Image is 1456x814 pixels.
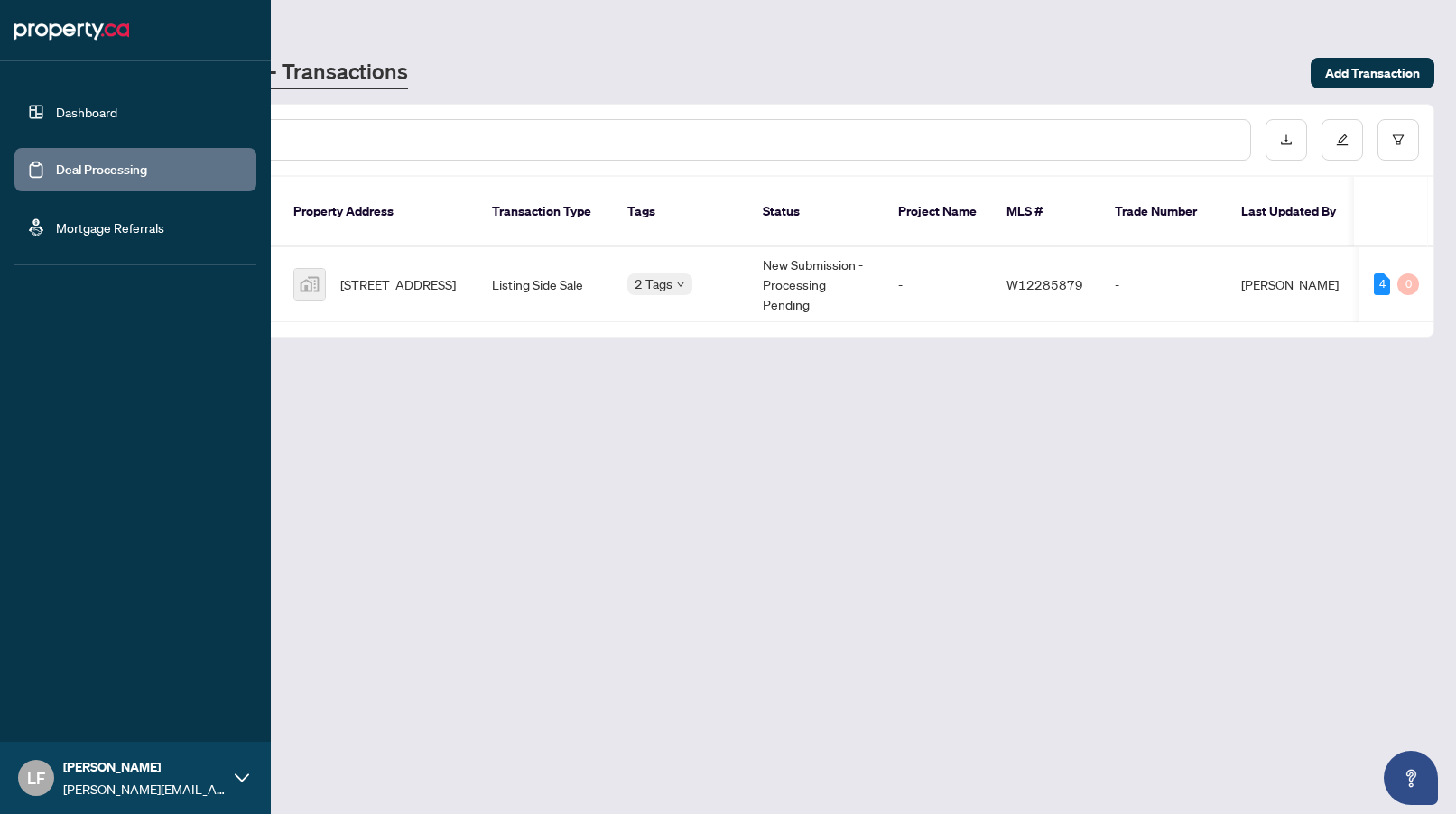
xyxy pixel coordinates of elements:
button: download [1266,119,1307,161]
th: Tags [613,177,748,247]
td: [PERSON_NAME] [1227,247,1362,322]
img: thumbnail-img [294,269,325,300]
th: Project Name [884,177,992,247]
th: Property Address [279,177,478,247]
span: download [1280,134,1293,146]
span: W12285879 [1006,276,1083,292]
td: New Submission - Processing Pending [748,247,884,322]
span: Add Transaction [1325,59,1420,88]
img: logo [14,16,129,45]
td: Listing Side Sale [478,247,613,322]
th: Status [748,177,884,247]
td: - [884,247,992,322]
span: LF [27,765,45,791]
span: [PERSON_NAME][EMAIL_ADDRESS][DOMAIN_NAME] [63,779,226,799]
th: Last Updated By [1227,177,1362,247]
th: MLS # [992,177,1100,247]
button: Open asap [1384,751,1438,805]
th: Transaction Type [478,177,613,247]
div: 4 [1374,273,1390,295]
span: edit [1336,134,1349,146]
span: filter [1392,134,1405,146]
a: Deal Processing [56,162,147,178]
div: 0 [1397,273,1419,295]
span: [STREET_ADDRESS] [340,274,456,294]
button: Add Transaction [1311,58,1434,88]
span: down [676,280,685,289]
td: - [1100,247,1227,322]
span: 2 Tags [635,273,672,294]
th: Trade Number [1100,177,1227,247]
span: [PERSON_NAME] [63,757,226,777]
button: filter [1377,119,1419,161]
a: Dashboard [56,104,117,120]
a: Mortgage Referrals [56,219,164,236]
button: edit [1322,119,1363,161]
